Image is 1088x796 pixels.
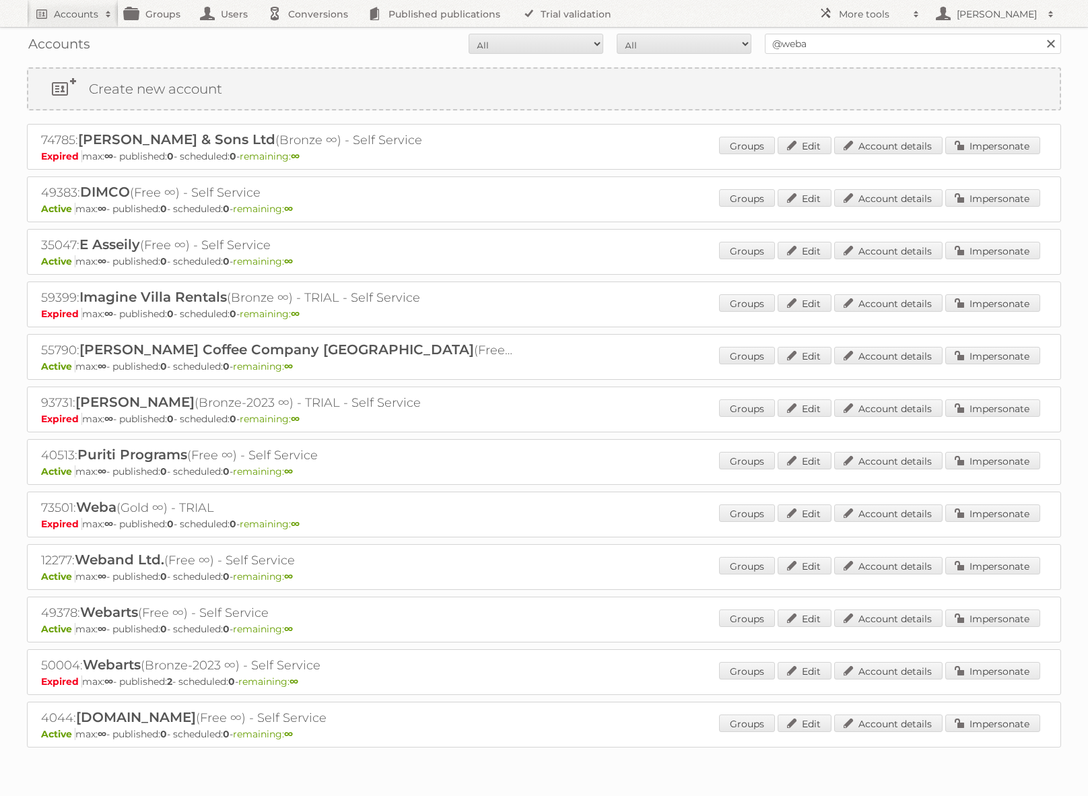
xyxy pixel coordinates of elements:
[80,604,138,620] span: Webarts
[41,465,1047,477] p: max: - published: - scheduled: -
[41,236,512,254] h2: 35047: (Free ∞) - Self Service
[223,203,230,215] strong: 0
[41,728,75,740] span: Active
[233,570,293,583] span: remaining:
[839,7,906,21] h2: More tools
[719,242,775,259] a: Groups
[945,294,1040,312] a: Impersonate
[41,570,75,583] span: Active
[41,465,75,477] span: Active
[80,184,130,200] span: DIMCO
[76,499,116,515] span: Weba
[41,131,512,149] h2: 74785: (Bronze ∞) - Self Service
[945,242,1040,259] a: Impersonate
[945,452,1040,469] a: Impersonate
[160,203,167,215] strong: 0
[834,137,943,154] a: Account details
[778,504,831,522] a: Edit
[230,518,236,530] strong: 0
[834,452,943,469] a: Account details
[41,341,512,359] h2: 55790: (Free ∞) - Self Service
[75,394,195,410] span: [PERSON_NAME]
[719,609,775,627] a: Groups
[290,675,298,688] strong: ∞
[945,715,1040,732] a: Impersonate
[41,518,82,530] span: Expired
[834,609,943,627] a: Account details
[98,360,106,372] strong: ∞
[233,255,293,267] span: remaining:
[223,360,230,372] strong: 0
[719,189,775,207] a: Groups
[778,347,831,364] a: Edit
[228,675,235,688] strong: 0
[160,465,167,477] strong: 0
[778,557,831,574] a: Edit
[834,242,943,259] a: Account details
[238,675,298,688] span: remaining:
[41,184,512,201] h2: 49383: (Free ∞) - Self Service
[945,557,1040,574] a: Impersonate
[28,69,1060,109] a: Create new account
[41,203,75,215] span: Active
[167,150,174,162] strong: 0
[834,715,943,732] a: Account details
[98,728,106,740] strong: ∞
[41,413,82,425] span: Expired
[233,203,293,215] span: remaining:
[167,413,174,425] strong: 0
[98,203,106,215] strong: ∞
[284,623,293,635] strong: ∞
[778,609,831,627] a: Edit
[230,308,236,320] strong: 0
[233,728,293,740] span: remaining:
[945,399,1040,417] a: Impersonate
[834,189,943,207] a: Account details
[41,623,75,635] span: Active
[284,570,293,583] strong: ∞
[778,242,831,259] a: Edit
[945,137,1040,154] a: Impersonate
[719,137,775,154] a: Groups
[160,255,167,267] strong: 0
[104,675,113,688] strong: ∞
[778,662,831,679] a: Edit
[79,341,474,358] span: [PERSON_NAME] Coffee Company [GEOGRAPHIC_DATA]
[167,675,172,688] strong: 2
[104,518,113,530] strong: ∞
[41,394,512,411] h2: 93731: (Bronze-2023 ∞) - TRIAL - Self Service
[230,150,236,162] strong: 0
[284,203,293,215] strong: ∞
[953,7,1041,21] h2: [PERSON_NAME]
[834,347,943,364] a: Account details
[291,518,300,530] strong: ∞
[778,715,831,732] a: Edit
[98,623,106,635] strong: ∞
[41,203,1047,215] p: max: - published: - scheduled: -
[41,255,1047,267] p: max: - published: - scheduled: -
[76,709,196,725] span: [DOMAIN_NAME]
[41,675,1047,688] p: max: - published: - scheduled: -
[719,347,775,364] a: Groups
[41,289,512,306] h2: 59399: (Bronze ∞) - TRIAL - Self Service
[83,657,141,673] span: Webarts
[54,7,98,21] h2: Accounts
[945,189,1040,207] a: Impersonate
[79,236,140,253] span: E Asseily
[778,399,831,417] a: Edit
[104,150,113,162] strong: ∞
[41,413,1047,425] p: max: - published: - scheduled: -
[167,518,174,530] strong: 0
[160,728,167,740] strong: 0
[79,289,227,305] span: Imagine Villa Rentals
[223,255,230,267] strong: 0
[291,308,300,320] strong: ∞
[834,504,943,522] a: Account details
[41,499,512,517] h2: 73501: (Gold ∞) - TRIAL
[945,504,1040,522] a: Impersonate
[41,570,1047,583] p: max: - published: - scheduled: -
[223,623,230,635] strong: 0
[98,570,106,583] strong: ∞
[160,360,167,372] strong: 0
[75,552,164,568] span: Weband Ltd.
